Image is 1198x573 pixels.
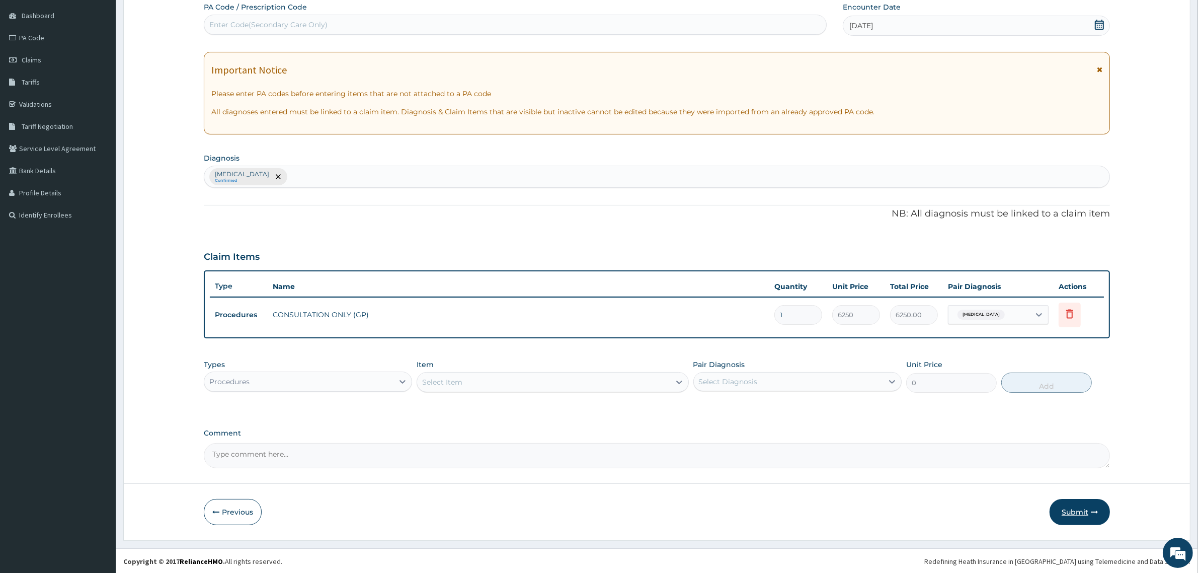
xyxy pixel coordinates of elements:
span: Tariff Negotiation [22,122,73,131]
p: NB: All diagnosis must be linked to a claim item [204,207,1110,221]
span: [MEDICAL_DATA] [957,310,1005,320]
label: Types [204,361,225,369]
span: [DATE] [849,21,873,31]
label: Comment [204,429,1110,438]
label: Pair Diagnosis [693,360,745,370]
span: We're online! [58,127,139,229]
td: CONSULTATION ONLY (GP) [268,305,769,325]
h3: Claim Items [204,252,260,263]
span: Tariffs [22,78,40,87]
th: Total Price [885,276,943,297]
a: RelianceHMO [180,557,223,566]
span: remove selection option [274,172,283,181]
div: Select Diagnosis [699,377,758,387]
span: Dashboard [22,11,54,20]
th: Quantity [769,276,827,297]
span: Claims [22,55,41,64]
div: Minimize live chat window [165,5,189,29]
th: Type [210,277,268,296]
h1: Important Notice [211,64,287,76]
button: Add [1001,373,1092,393]
button: Submit [1050,499,1110,525]
strong: Copyright © 2017 . [123,557,225,566]
div: Procedures [209,377,250,387]
div: Redefining Heath Insurance in [GEOGRAPHIC_DATA] using Telemedicine and Data Science! [924,556,1190,566]
button: Previous [204,499,262,525]
th: Unit Price [827,276,885,297]
label: Unit Price [906,360,942,370]
label: PA Code / Prescription Code [204,2,307,12]
label: Encounter Date [843,2,901,12]
div: Chat with us now [52,56,169,69]
td: Procedures [210,306,268,324]
div: Select Item [422,377,462,387]
label: Item [417,360,434,370]
textarea: Type your message and hit 'Enter' [5,275,192,310]
p: All diagnoses entered must be linked to a claim item. Diagnosis & Claim Items that are visible bu... [211,107,1102,117]
label: Diagnosis [204,153,239,163]
p: Please enter PA codes before entering items that are not attached to a PA code [211,89,1102,99]
th: Pair Diagnosis [943,276,1054,297]
p: [MEDICAL_DATA] [215,170,269,178]
th: Actions [1054,276,1104,297]
img: d_794563401_company_1708531726252_794563401 [19,50,41,76]
div: Enter Code(Secondary Care Only) [209,20,328,30]
small: Confirmed [215,178,269,183]
th: Name [268,276,769,297]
